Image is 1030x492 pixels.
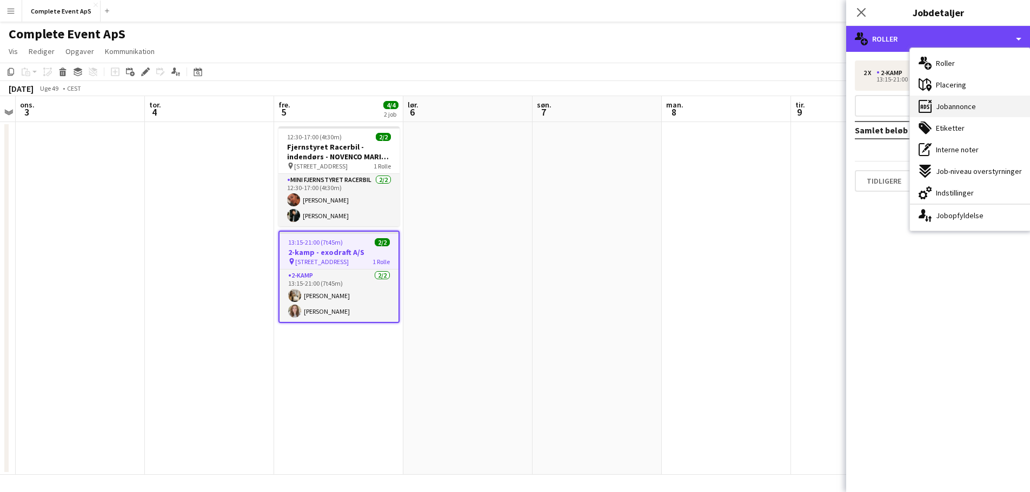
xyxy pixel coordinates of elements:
h3: Fjernstyret Racerbil - indendørs - NOVENCO MARINE & OFFSHORE A/S [278,142,400,161]
button: Complete Event ApS [22,1,101,22]
span: man. [666,100,683,110]
span: ons. [20,100,35,110]
div: 2 job [384,110,398,118]
span: Indstillinger [936,188,974,198]
span: [STREET_ADDRESS] [295,258,349,266]
div: 2 x [863,69,876,77]
span: 5 [277,106,290,118]
div: [DATE] [9,83,34,94]
a: Kommunikation [101,44,159,58]
span: fre. [278,100,290,110]
span: 9 [794,106,805,118]
div: Roller [846,26,1030,52]
span: [STREET_ADDRESS] [294,162,348,170]
span: Interne noter [936,145,979,154]
div: 2-kamp [876,69,907,77]
span: Etiketter [936,123,965,133]
span: Vis [9,46,18,56]
h1: Complete Event ApS [9,26,125,42]
span: søn. [537,100,551,110]
span: 1 Rolle [374,162,391,170]
span: Placering [936,80,966,90]
span: 4 [148,106,161,118]
span: 12:30-17:00 (4t30m) [287,133,342,141]
span: 4/4 [383,101,398,109]
span: 2/2 [375,238,390,246]
h3: Jobdetaljer [846,5,1030,19]
span: 6 [406,106,418,118]
button: Tilføj rolle [855,95,1021,117]
span: Jobannonce [936,102,976,111]
td: Samlet beløb [855,122,959,139]
span: Opgaver [65,46,94,56]
span: tor. [149,100,161,110]
span: Kommunikation [105,46,155,56]
span: Rediger [29,46,55,56]
span: lør. [408,100,418,110]
span: 3 [18,106,35,118]
span: tir. [795,100,805,110]
span: Uge 49 [36,84,63,92]
span: Job-niveau overstyrninger [936,166,1022,176]
app-job-card: 12:30-17:00 (4t30m)2/2Fjernstyret Racerbil - indendørs - NOVENCO MARINE & OFFSHORE A/S [STREET_AD... [278,126,400,226]
a: Opgaver [61,44,98,58]
span: 7 [535,106,551,118]
span: 2/2 [376,133,391,141]
app-job-card: 13:15-21:00 (7t45m)2/22-kamp - exodraft A/S [STREET_ADDRESS]1 Rolle2-kamp2/213:15-21:00 (7t45m)[P... [278,231,400,323]
a: Vis [4,44,22,58]
button: Tidligere [855,170,913,192]
span: 8 [664,106,683,118]
span: 13:15-21:00 (7t45m) [288,238,343,246]
h3: 2-kamp - exodraft A/S [280,247,398,257]
div: CEST [67,84,81,92]
a: Rediger [24,44,59,58]
app-card-role: Mini Fjernstyret Racerbil2/212:30-17:00 (4t30m)[PERSON_NAME][PERSON_NAME] [278,174,400,226]
div: 13:15-21:00 (7t45m) [863,77,1001,82]
span: 1 Rolle [373,258,390,266]
span: Roller [936,58,955,68]
app-card-role: 2-kamp2/213:15-21:00 (7t45m)[PERSON_NAME][PERSON_NAME] [280,269,398,322]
